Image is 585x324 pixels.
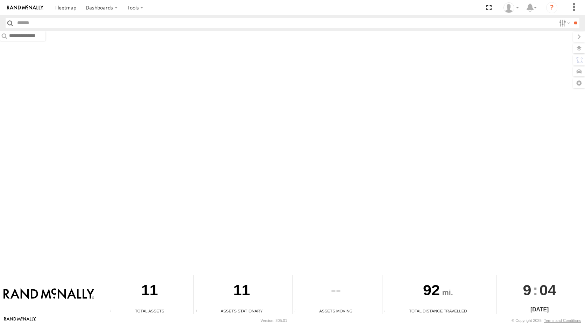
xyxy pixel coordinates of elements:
[3,288,94,300] img: Rand McNally
[382,275,494,308] div: 92
[496,275,582,305] div: :
[194,275,290,308] div: 11
[4,317,36,324] a: Visit our Website
[108,275,191,308] div: 11
[556,18,571,28] label: Search Filter Options
[501,2,521,13] div: Valeo Dash
[540,275,556,305] span: 04
[194,309,204,314] div: Total number of assets current stationary.
[7,5,43,10] img: rand-logo.svg
[512,318,581,323] div: © Copyright 2025 -
[261,318,287,323] div: Version: 305.01
[292,308,380,314] div: Assets Moving
[292,309,303,314] div: Total number of assets current in transit.
[194,308,290,314] div: Assets Stationary
[523,275,531,305] span: 9
[573,78,585,88] label: Map Settings
[108,308,191,314] div: Total Assets
[108,309,119,314] div: Total number of Enabled Assets
[496,305,582,314] div: [DATE]
[546,2,557,13] i: ?
[382,308,494,314] div: Total Distance Travelled
[382,309,393,314] div: Total distance travelled by all assets within specified date range and applied filters
[544,318,581,323] a: Terms and Conditions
